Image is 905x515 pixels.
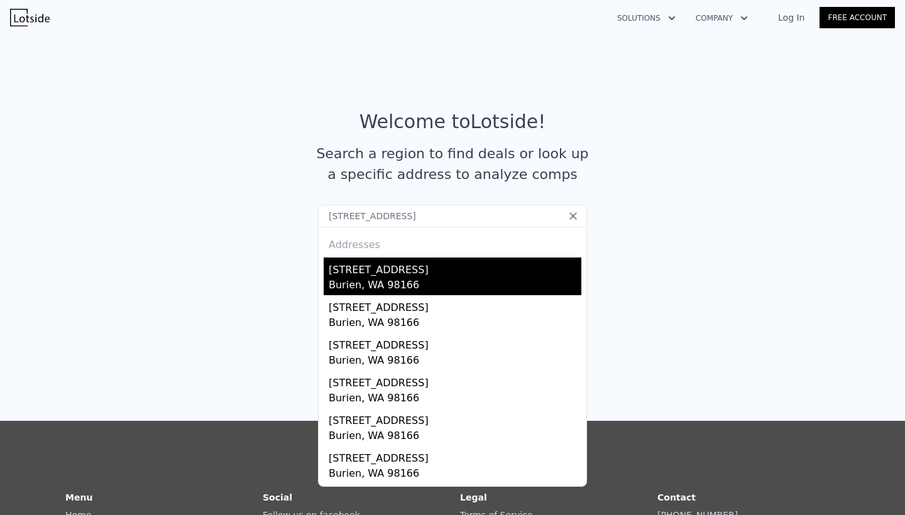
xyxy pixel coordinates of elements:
[329,315,581,333] div: Burien, WA 98166
[763,11,820,24] a: Log In
[329,408,581,428] div: [STREET_ADDRESS]
[329,484,581,504] div: [STREET_ADDRESS]
[329,428,581,446] div: Burien, WA 98166
[657,492,696,502] strong: Contact
[460,492,487,502] strong: Legal
[65,492,92,502] strong: Menu
[329,333,581,353] div: [STREET_ADDRESS]
[329,446,581,466] div: [STREET_ADDRESS]
[324,227,581,257] div: Addresses
[607,7,686,30] button: Solutions
[329,295,581,315] div: [STREET_ADDRESS]
[820,7,895,28] a: Free Account
[329,466,581,484] div: Burien, WA 98166
[329,371,581,391] div: [STREET_ADDRESS]
[10,9,50,26] img: Lotside
[686,7,758,30] button: Company
[329,391,581,408] div: Burien, WA 98166
[359,111,546,133] div: Welcome to Lotside !
[329,257,581,278] div: [STREET_ADDRESS]
[318,205,587,227] input: Search an address or region...
[312,143,593,185] div: Search a region to find deals or look up a specific address to analyze comps
[329,278,581,295] div: Burien, WA 98166
[329,353,581,371] div: Burien, WA 98166
[263,492,292,502] strong: Social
